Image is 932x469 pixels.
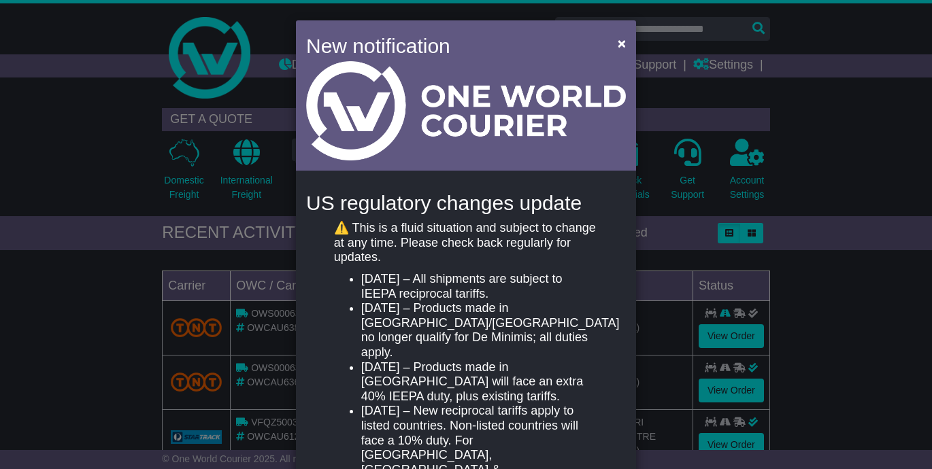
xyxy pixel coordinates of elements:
button: Close [611,29,633,57]
span: × [618,35,626,51]
h4: US regulatory changes update [306,192,626,214]
img: Light [306,61,626,160]
li: [DATE] – Products made in [GEOGRAPHIC_DATA] will face an extra 40% IEEPA duty, plus existing tari... [361,360,598,404]
li: [DATE] – Products made in [GEOGRAPHIC_DATA]/[GEOGRAPHIC_DATA] no longer qualify for De Minimis; a... [361,301,598,360]
h4: New notification [306,31,598,61]
li: [DATE] – All shipments are subject to IEEPA reciprocal tariffs. [361,272,598,301]
p: ⚠️ This is a fluid situation and subject to change at any time. Please check back regularly for u... [334,221,598,265]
